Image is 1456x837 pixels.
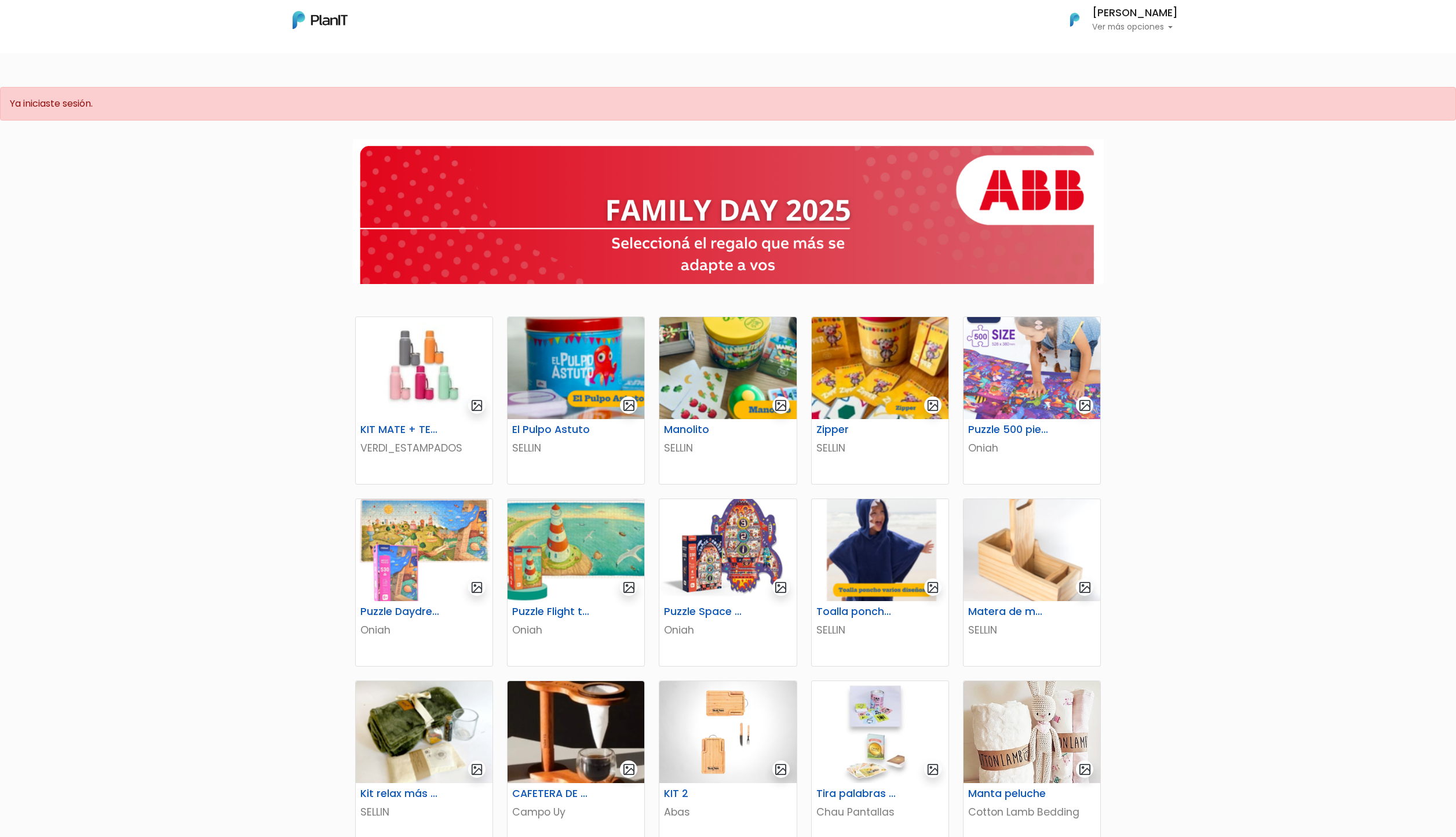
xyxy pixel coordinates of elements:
[360,441,488,456] p: VERDI_ESTAMPADOS
[968,805,1096,820] p: Cotton Lamb Bedding
[812,681,948,783] img: thumb_image__copia___copia___copia_-Photoroom__6_.jpg
[353,788,448,800] h6: Kit relax más té
[816,623,944,638] p: SELLIN
[659,498,797,667] a: gallery-light Puzzle Space Rocket Oniah
[664,805,791,820] p: Abas
[961,424,1056,436] h6: Puzzle 500 piezas
[512,623,640,638] p: Oniah
[963,316,1101,485] a: gallery-light Puzzle 500 piezas Oniah
[664,623,791,638] p: Oniah
[657,788,751,800] h6: KIT 2
[470,399,484,412] img: gallery-light
[809,424,904,436] h6: Zipper
[809,606,904,618] h6: Toalla poncho varios diseños
[964,317,1100,419] img: thumb_image__53_.png
[774,763,787,776] img: gallery-light
[774,581,787,594] img: gallery-light
[926,399,940,412] img: gallery-light
[507,498,645,667] a: gallery-light Puzzle Flight to the horizon Oniah
[816,441,944,456] p: SELLIN
[816,805,944,820] p: Chau Pantallas
[355,498,493,667] a: gallery-light Puzzle Daydreamer Oniah
[964,499,1100,601] img: thumb_688cd36894cd4_captura-de-pantalla-2025-08-01-114651.png
[664,441,791,456] p: SELLIN
[812,499,948,601] img: thumb_Captura_de_pantalla_2025-08-04_104830.png
[505,788,600,800] h6: CAFETERA DE GOTEO
[356,681,492,783] img: thumb_68921f9ede5ef_captura-de-pantalla-2025-08-05-121323.png
[1078,763,1092,776] img: gallery-light
[961,788,1056,800] h6: Manta peluche
[926,581,940,594] img: gallery-light
[659,499,796,601] img: thumb_image__64_.png
[1078,399,1092,412] img: gallery-light
[926,763,940,776] img: gallery-light
[812,317,948,419] img: thumb_Captura_de_pantalla_2025-07-29_105257.png
[774,399,787,412] img: gallery-light
[809,788,904,800] h6: Tira palabras + Cartas españolas
[353,424,448,436] h6: KIT MATE + TERMO
[622,581,636,594] img: gallery-light
[470,763,484,776] img: gallery-light
[963,498,1101,667] a: gallery-light Matera de madera con Porta Celular SELLIN
[507,316,645,485] a: gallery-light El Pulpo Astuto SELLIN
[811,498,949,667] a: gallery-light Toalla poncho varios diseños SELLIN
[355,316,493,485] a: gallery-light KIT MATE + TERMO VERDI_ESTAMPADOS
[470,581,484,594] img: gallery-light
[1092,23,1178,31] p: Ver más opciones
[659,681,796,783] img: thumb_WhatsApp_Image_2023-06-30_at_16.24.56-PhotoRoom.png
[961,606,1056,618] h6: Matera de madera con Porta Celular
[1055,5,1178,35] button: PlanIt Logo [PERSON_NAME] Ver más opciones
[356,499,492,601] img: thumb_image__55_.png
[659,317,796,419] img: thumb_Captura_de_pantalla_2025-07-29_104833.png
[1078,581,1092,594] img: gallery-light
[508,317,644,419] img: thumb_Captura_de_pantalla_2025-07-29_101456.png
[659,316,797,485] a: gallery-light Manolito SELLIN
[964,681,1100,783] img: thumb_manta.jpg
[622,763,636,776] img: gallery-light
[657,424,751,436] h6: Manolito
[360,805,488,820] p: SELLIN
[1092,8,1178,19] h6: [PERSON_NAME]
[622,399,636,412] img: gallery-light
[968,623,1096,638] p: SELLIN
[657,606,751,618] h6: Puzzle Space Rocket
[508,681,644,783] img: thumb_46808385-B327-4404-90A4-523DC24B1526_4_5005_c.jpeg
[360,623,488,638] p: Oniah
[968,441,1096,456] p: Oniah
[508,499,644,601] img: thumb_image__59_.png
[293,11,348,29] img: PlanIt Logo
[512,805,640,820] p: Campo Uy
[1062,7,1088,32] img: PlanIt Logo
[353,606,448,618] h6: Puzzle Daydreamer
[356,317,492,419] img: thumb_2000___2000-Photoroom_-_2025-07-02T103351.963.jpg
[505,606,600,618] h6: Puzzle Flight to the horizon
[505,424,600,436] h6: El Pulpo Astuto
[811,316,949,485] a: gallery-light Zipper SELLIN
[512,441,640,456] p: SELLIN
